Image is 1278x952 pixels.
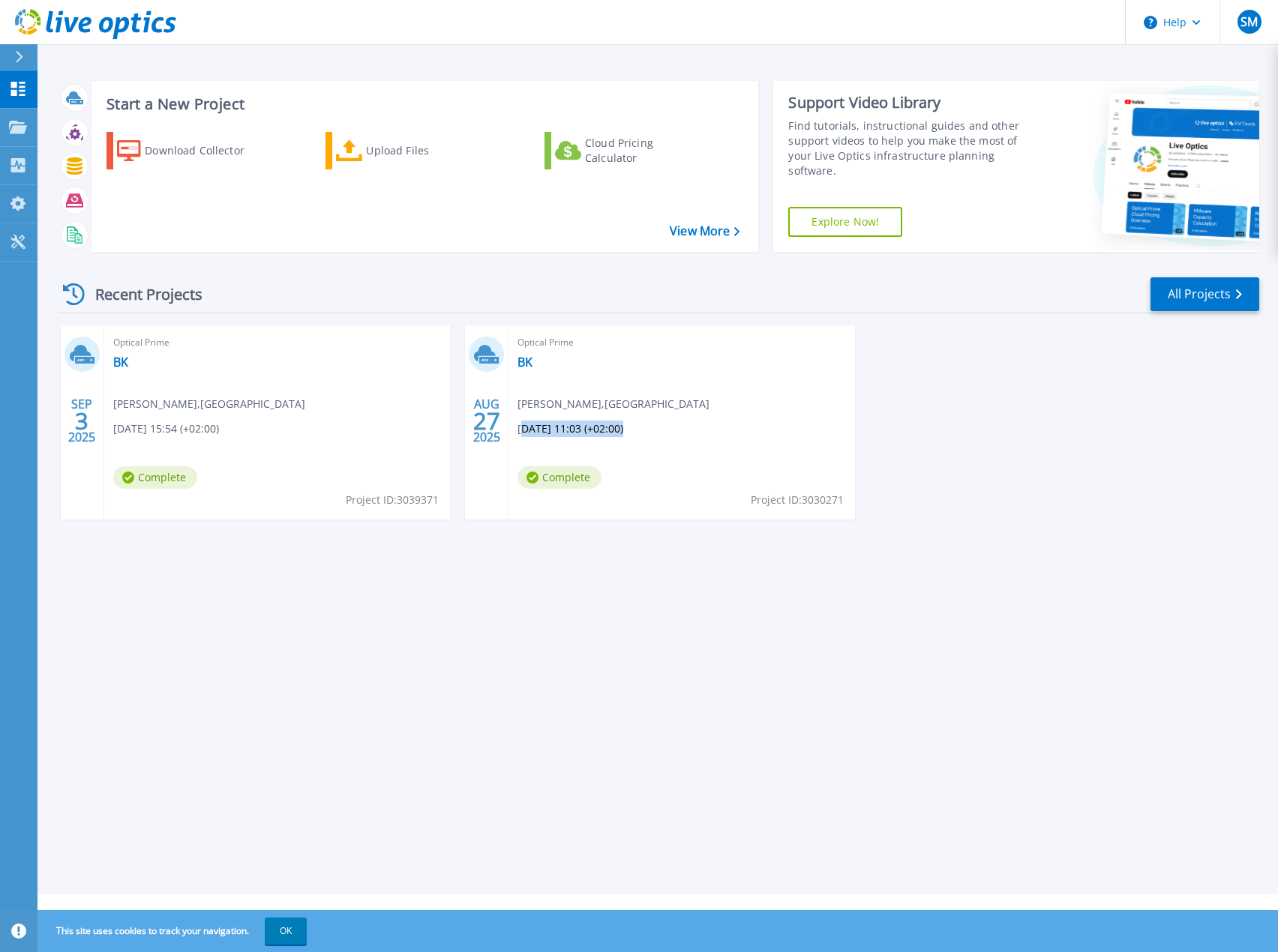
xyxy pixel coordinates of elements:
[106,132,274,169] a: Download Collector
[751,492,844,508] span: Project ID: 3030271
[113,396,305,412] span: [PERSON_NAME] , [GEOGRAPHIC_DATA]
[788,93,1034,112] div: Support Video Library
[265,918,307,945] button: OK
[788,207,902,237] a: Explore Now!
[544,132,712,169] a: Cloud Pricing Calculator
[1240,16,1258,28] span: SM
[1150,277,1259,311] a: All Projects
[106,96,739,112] h3: Start a New Project
[325,132,493,169] a: Upload Files
[113,355,128,370] a: BK
[145,136,265,166] div: Download Collector
[113,421,219,437] span: [DATE] 15:54 (+02:00)
[58,276,223,313] div: Recent Projects
[366,136,486,166] div: Upload Files
[346,492,439,508] span: Project ID: 3039371
[517,396,709,412] span: [PERSON_NAME] , [GEOGRAPHIC_DATA]
[113,334,441,351] span: Optical Prime
[670,224,739,238] a: View More
[75,415,88,427] span: 3
[517,466,601,489] span: Complete
[67,394,96,448] div: SEP 2025
[472,394,501,448] div: AUG 2025
[517,421,623,437] span: [DATE] 11:03 (+02:00)
[473,415,500,427] span: 27
[517,334,845,351] span: Optical Prime
[585,136,705,166] div: Cloud Pricing Calculator
[113,466,197,489] span: Complete
[517,355,532,370] a: BK
[41,918,307,945] span: This site uses cookies to track your navigation.
[788,118,1034,178] div: Find tutorials, instructional guides and other support videos to help you make the most of your L...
